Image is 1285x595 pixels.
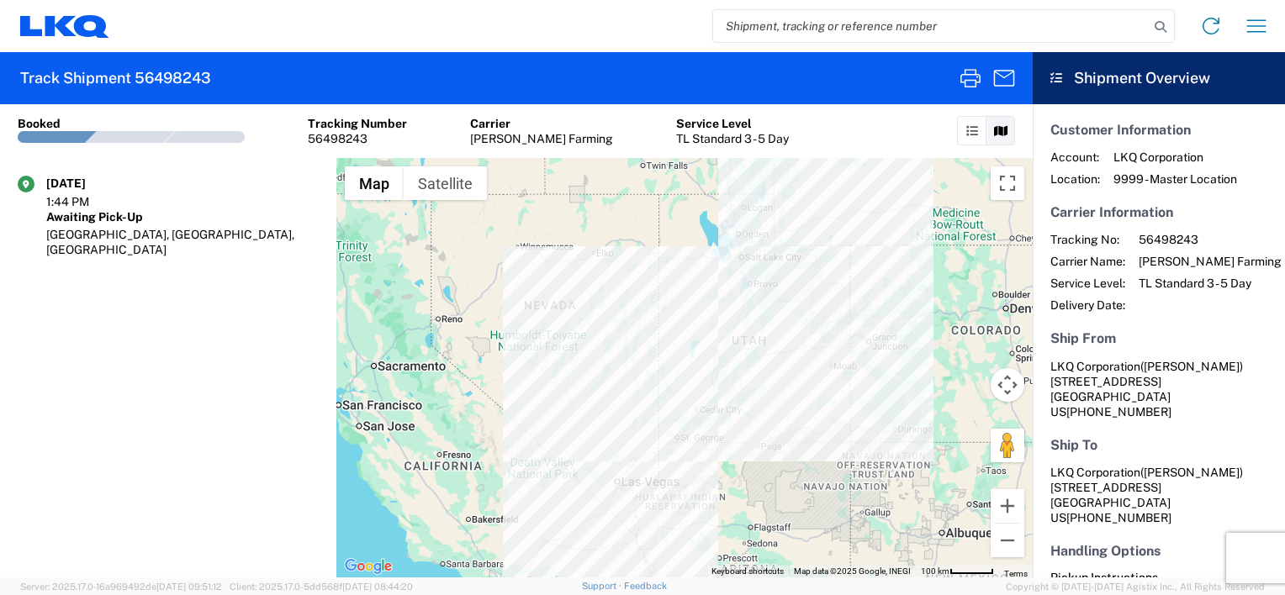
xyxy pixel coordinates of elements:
[1139,254,1282,269] span: [PERSON_NAME] Farming
[1066,511,1171,524] span: [PHONE_NUMBER]
[46,209,319,224] div: Awaiting Pick-Up
[1139,232,1282,247] span: 56498243
[1050,122,1267,138] h5: Customer Information
[1140,360,1243,373] span: ([PERSON_NAME])
[794,566,911,576] span: Map data ©2025 Google, INEGI
[1113,150,1237,165] span: LKQ Corporation
[921,566,949,576] span: 100 km
[624,581,667,591] a: Feedback
[582,581,624,591] a: Support
[341,556,396,577] a: Open this area in Google Maps (opens a new window)
[46,194,130,209] div: 1:44 PM
[1006,579,1265,594] span: Copyright © [DATE]-[DATE] Agistix Inc., All Rights Reserved
[470,116,613,131] div: Carrier
[230,582,413,592] span: Client: 2025.17.0-5dd568f
[156,582,222,592] span: [DATE] 09:51:12
[404,166,487,200] button: Show satellite imagery
[20,582,222,592] span: Server: 2025.17.0-16a969492de
[1113,171,1237,187] span: 9999 - Master Location
[991,166,1024,200] button: Toggle fullscreen view
[1033,52,1285,104] header: Shipment Overview
[18,116,61,131] div: Booked
[1050,571,1267,585] h6: Pickup Instructions
[1050,171,1100,187] span: Location:
[1050,276,1125,291] span: Service Level:
[1050,150,1100,165] span: Account:
[1050,297,1125,313] span: Delivery Date:
[341,556,396,577] img: Google
[991,489,1024,523] button: Zoom in
[676,116,789,131] div: Service Level
[1050,543,1267,559] h5: Handling Options
[1050,359,1267,419] address: [GEOGRAPHIC_DATA] US
[46,176,130,191] div: [DATE]
[1050,330,1267,346] h5: Ship From
[991,429,1024,462] button: Drag Pegman onto the map to open Street View
[308,131,407,146] div: 56498243
[1050,204,1267,220] h5: Carrier Information
[1050,465,1267,525] address: [GEOGRAPHIC_DATA] US
[1050,254,1125,269] span: Carrier Name:
[1004,569,1028,578] a: Terms
[1050,232,1125,247] span: Tracking No:
[1139,276,1282,291] span: TL Standard 3 - 5 Day
[1050,375,1161,388] span: [STREET_ADDRESS]
[46,227,319,257] div: [GEOGRAPHIC_DATA], [GEOGRAPHIC_DATA], [GEOGRAPHIC_DATA]
[1140,466,1243,479] span: ([PERSON_NAME])
[1050,360,1140,373] span: LKQ Corporation
[20,68,211,88] h2: Track Shipment 56498243
[991,368,1024,402] button: Map camera controls
[676,131,789,146] div: TL Standard 3 - 5 Day
[991,524,1024,557] button: Zoom out
[711,566,784,577] button: Keyboard shortcuts
[1050,437,1267,453] h5: Ship To
[308,116,407,131] div: Tracking Number
[1066,405,1171,419] span: [PHONE_NUMBER]
[713,10,1149,42] input: Shipment, tracking or reference number
[342,582,413,592] span: [DATE] 08:44:20
[345,166,404,200] button: Show street map
[916,566,999,577] button: Map Scale: 100 km per 49 pixels
[470,131,613,146] div: [PERSON_NAME] Farming
[1050,466,1243,494] span: LKQ Corporation [STREET_ADDRESS]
